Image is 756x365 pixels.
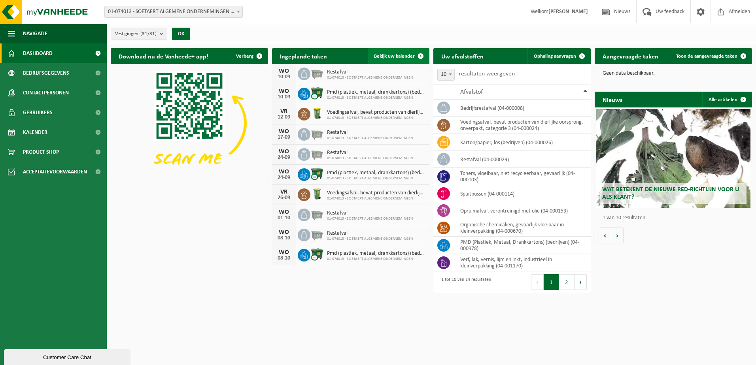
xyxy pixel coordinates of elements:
div: 08-10 [276,256,292,261]
td: organische chemicaliën, gevaarlijk vloeibaar in kleinverpakking (04-000670) [454,219,591,237]
h2: Nieuws [595,92,630,107]
button: Volgende [611,228,624,243]
span: Vestigingen [115,28,157,40]
span: 01-074013 - SOETAERT ALGEMENE ONDERNEMINGEN [327,116,425,120]
td: voedingsafval, bevat producten van dierlijke oorsprong, onverpakt, categorie 3 (04-000024) [454,117,591,134]
div: WO [276,229,292,235]
a: Wat betekent de nieuwe RED-richtlijn voor u als klant? [596,109,750,208]
div: VR [276,189,292,195]
div: WO [276,169,292,175]
span: 01-074013 - SOETAERT ALGEMENE ONDERNEMINGEN [327,96,425,100]
div: 01-10 [276,215,292,221]
strong: [PERSON_NAME] [548,9,588,15]
td: restafval (04-000029) [454,151,591,168]
td: spuitbussen (04-000114) [454,185,591,202]
span: Product Shop [23,142,59,162]
div: 17-09 [276,135,292,140]
span: 01-074013 - SOETAERT ALGEMENE ONDERNEMINGEN [327,257,425,262]
button: 1 [544,274,559,290]
span: 01-074013 - SOETAERT ALGEMENE ONDERNEMINGEN [327,156,413,161]
div: WO [276,68,292,74]
span: Acceptatievoorwaarden [23,162,87,182]
td: PMD (Plastiek, Metaal, Drankkartons) (bedrijven) (04-000978) [454,237,591,254]
span: Navigatie [23,24,47,43]
count: (31/31) [140,31,157,36]
a: Toon de aangevraagde taken [670,48,751,64]
span: Verberg [236,54,253,59]
img: WB-0140-HPE-GN-50 [310,187,324,201]
span: 01-074013 - SOETAERT ALGEMENE ONDERNEMINGEN [327,196,425,201]
span: Dashboard [23,43,53,63]
span: Restafval [327,130,413,136]
span: 10 [438,69,454,80]
img: WB-0140-HPE-GN-50 [310,107,324,120]
h2: Ingeplande taken [272,48,335,64]
button: Vestigingen(31/31) [111,28,167,40]
img: Download de VHEPlus App [111,64,268,182]
a: Bekijk uw kalender [368,48,429,64]
span: Restafval [327,69,413,75]
h2: Uw afvalstoffen [433,48,491,64]
span: Pmd (plastiek, metaal, drankkartons) (bedrijven) [327,250,425,257]
td: toners, vloeibaar, niet recycleerbaar, gevaarlijk (04-000103) [454,168,591,185]
span: 01-074013 - SOETAERT ALGEMENE ONDERNEMINGEN [327,216,413,221]
div: 10-09 [276,94,292,100]
td: karton/papier, los (bedrijven) (04-000026) [454,134,591,151]
span: Restafval [327,210,413,216]
div: WO [276,88,292,94]
div: WO [276,149,292,155]
td: opruimafval, verontreinigd met olie (04-000153) [454,202,591,219]
span: Kalender [23,122,47,142]
div: VR [276,108,292,115]
span: Pmd (plastiek, metaal, drankkartons) (bedrijven) [327,89,425,96]
label: resultaten weergeven [459,71,515,77]
button: Next [575,274,587,290]
button: Verberg [230,48,267,64]
span: Ophaling aanvragen [534,54,576,59]
img: WB-1100-CU [310,87,324,100]
span: 01-074013 - SOETAERT ALGEMENE ONDERNEMINGEN [327,176,425,181]
span: Toon de aangevraagde taken [676,54,737,59]
span: 01-074013 - SOETAERT ALGEMENE ONDERNEMINGEN - OOSTENDE [104,6,243,18]
span: Restafval [327,230,413,237]
button: Vorige [599,228,611,243]
img: WB-2500-GAL-GY-01 [310,147,324,160]
div: WO [276,128,292,135]
div: 24-09 [276,175,292,181]
div: 10-09 [276,74,292,80]
h2: Aangevraagde taken [595,48,666,64]
span: Gebruikers [23,103,53,122]
div: 1 tot 10 van 14 resultaten [437,273,491,291]
div: 26-09 [276,195,292,201]
iframe: chat widget [4,348,132,365]
a: Alle artikelen [702,92,751,107]
img: WB-2500-GAL-GY-01 [310,228,324,241]
div: WO [276,249,292,256]
span: Bekijk uw kalender [374,54,415,59]
button: OK [172,28,190,40]
span: 10 [437,69,455,81]
span: 01-074013 - SOETAERT ALGEMENE ONDERNEMINGEN [327,75,413,80]
img: WB-2500-GAL-GY-01 [310,207,324,221]
span: Afvalstof [460,89,483,95]
span: Restafval [327,150,413,156]
td: bedrijfsrestafval (04-000008) [454,100,591,117]
a: Ophaling aanvragen [527,48,590,64]
span: Voedingsafval, bevat producten van dierlijke oorsprong, onverpakt, categorie 3 [327,109,425,116]
span: Contactpersonen [23,83,69,103]
button: 2 [559,274,575,290]
div: 08-10 [276,235,292,241]
span: Bedrijfsgegevens [23,63,69,83]
p: 1 van 10 resultaten [603,215,748,221]
span: 01-074013 - SOETAERT ALGEMENE ONDERNEMINGEN [327,237,413,241]
h2: Download nu de Vanheede+ app! [111,48,216,64]
span: 01-074013 - SOETAERT ALGEMENE ONDERNEMINGEN - OOSTENDE [105,6,242,17]
div: 12-09 [276,115,292,120]
td: verf, lak, vernis, lijm en inkt, industrieel in kleinverpakking (04-001170) [454,254,591,271]
img: WB-1100-CU [310,167,324,181]
button: Previous [531,274,544,290]
img: WB-2500-GAL-GY-01 [310,66,324,80]
div: 24-09 [276,155,292,160]
span: Voedingsafval, bevat producten van dierlijke oorsprong, onverpakt, categorie 3 [327,190,425,196]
